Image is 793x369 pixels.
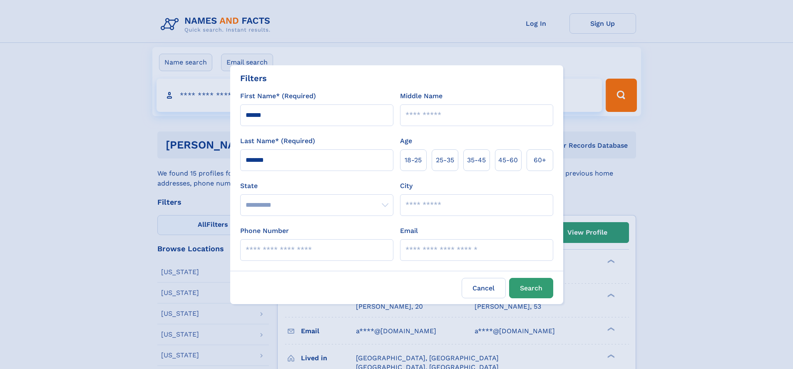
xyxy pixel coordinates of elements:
[240,181,393,191] label: State
[240,136,315,146] label: Last Name* (Required)
[498,155,518,165] span: 45‑60
[462,278,506,298] label: Cancel
[240,91,316,101] label: First Name* (Required)
[534,155,546,165] span: 60+
[400,226,418,236] label: Email
[400,181,413,191] label: City
[405,155,422,165] span: 18‑25
[436,155,454,165] span: 25‑35
[467,155,486,165] span: 35‑45
[509,278,553,298] button: Search
[240,226,289,236] label: Phone Number
[400,136,412,146] label: Age
[400,91,442,101] label: Middle Name
[240,72,267,84] div: Filters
